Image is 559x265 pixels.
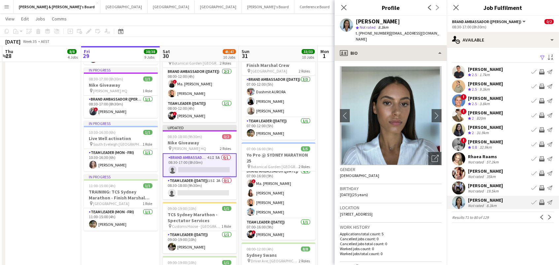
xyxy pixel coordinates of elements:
[84,208,158,231] app-card-role: Team Leader (Mon - Fri)1/111:00-15:00 (4h)[PERSON_NAME]
[472,145,477,150] span: 0.8
[340,246,442,251] p: Worked jobs count: 0
[84,67,158,73] div: In progress
[163,153,237,177] app-card-role: Brand Ambassador ([PERSON_NAME])41I5A0/108:30-17:00 (8h30m)
[84,149,158,171] app-card-role: Team Leader (Mon - Fri)1/110:30-16:30 (6h)[PERSON_NAME]
[475,116,487,121] div: 820m
[242,219,315,241] app-card-role: Team Leader ([DATE])1/107:00-16:00 (9h)![PERSON_NAME]
[468,66,503,72] div: [PERSON_NAME]
[67,49,77,54] span: 8/8
[468,203,485,208] div: Not rated
[173,80,177,84] span: !
[468,124,503,130] div: [PERSON_NAME]
[5,16,15,22] span: View
[340,66,442,165] img: Crew avatar or photo
[172,224,222,229] span: Customs House - [GEOGRAPHIC_DATA]
[340,166,442,172] h3: Gender
[172,61,220,66] span: Botanical Garden [GEOGRAPHIC_DATA]
[356,31,390,36] span: t. [PHONE_NUMBER]
[302,49,315,54] span: 33/33
[49,15,69,23] a: Comms
[452,19,527,24] button: Brand Ambassador ([PERSON_NAME])
[472,116,474,121] span: 2
[428,152,442,165] div: Open photos pop-in
[478,72,491,78] div: 1.7km
[544,19,554,24] span: 0/2
[485,203,498,208] div: 8.3km
[163,202,237,253] app-job-card: 09:00-19:00 (10h)1/1TCS Sydney Marathon - Spectator Services Customs House - [GEOGRAPHIC_DATA]1 R...
[340,224,442,230] h3: Work history
[301,247,310,251] span: 8/8
[100,0,148,13] button: [GEOGRAPHIC_DATA]
[143,130,152,135] span: 1/1
[84,174,158,179] div: In progress
[251,164,299,169] span: Botanical Garden [GEOGRAPHIC_DATA]
[163,125,237,199] div: Updated08:30-18:00 (9h30m)0/2Nike Giveaway [PERSON_NAME] HQ2 RolesBrand Ambassador ([PERSON_NAME]...
[3,15,17,23] a: View
[83,52,90,60] span: 29
[195,0,242,13] button: [GEOGRAPHIC_DATA]
[252,179,256,183] span: !
[340,173,379,178] span: [DEMOGRAPHIC_DATA]
[468,197,503,203] div: [PERSON_NAME]
[143,201,152,206] span: 1 Role
[242,142,315,240] app-job-card: 07:00-16:00 (9h)5/5Yo Pro @ SYDNEY MARATHON 25 Botanical Garden [GEOGRAPHIC_DATA]2 RolesBrand Amb...
[89,183,116,188] span: 11:00-15:00 (4h)
[93,201,130,206] span: [GEOGRAPHIC_DATA]
[360,25,376,30] span: Not rated
[84,48,90,54] span: Fri
[220,146,231,151] span: 2 Roles
[485,160,500,164] div: 57.2km
[35,16,45,22] span: Jobs
[472,87,477,92] span: 2.5
[144,55,157,60] div: 9 Jobs
[222,206,231,211] span: 1/1
[320,48,329,54] span: Mon
[84,67,158,118] app-job-card: In progress08:30-17:00 (8h30m)1/1Nike Giveaway [PERSON_NAME] HQ1 RoleBrand Ambassador ([PERSON_NA...
[247,146,274,151] span: 07:00-16:00 (9h)
[89,130,116,135] span: 10:30-16:30 (6h)
[173,112,177,116] span: !
[468,168,503,174] div: [PERSON_NAME]
[5,38,20,45] div: [DATE]
[468,183,503,189] div: [PERSON_NAME]
[220,61,231,66] span: 2 Roles
[84,96,158,118] app-card-role: Brand Ambassador ([PERSON_NAME])1/108:30-17:00 (8h30m)![PERSON_NAME]
[4,52,13,60] span: 28
[223,49,236,54] span: 45/47
[18,15,31,23] a: Edit
[475,130,490,136] div: 31.9km
[461,94,467,100] span: !
[84,174,158,231] div: In progress11:00-15:00 (4h)1/1TRAINING: TCS Sydney Marathon - Finish Marshal Crew [GEOGRAPHIC_DAT...
[84,121,158,171] app-job-card: In progress10:30-16:30 (6h)1/1Live Well activation South Eveleigh [GEOGRAPHIC_DATA]1 RoleTeam Lea...
[163,140,237,146] h3: Nike Giveaway
[478,101,491,107] div: 3.8km
[468,160,485,164] div: Not rated
[222,134,231,139] span: 0/2
[163,231,237,253] app-card-role: Team Leader ([DATE])1/109:00-19:00 (10h)[PERSON_NAME]
[452,24,554,29] div: 08:30-17:00 (8h30m)
[340,231,442,236] p: Applications total count: 5
[163,39,237,122] app-job-card: 08:00-12:00 (4h)3/3Yo Pro @ SYDNEY MARATHON 25 Botanical Garden [GEOGRAPHIC_DATA]2 RolesBrand Amb...
[302,55,314,60] div: 10 Jobs
[143,88,152,93] span: 1 Role
[242,47,315,140] app-job-card: 07:00-12:00 (5h)4/4TCS Sydney Marathon - Finish Marshal Crew [GEOGRAPHIC_DATA]2 RolesBrand Ambass...
[468,110,503,116] div: [PERSON_NAME]
[241,52,249,60] span: 31
[89,76,123,81] span: 08:30-17:00 (8h30m)
[242,167,315,219] app-card-role: Brand Ambassador ([DATE])4/407:00-16:00 (9h)!Ma. [PERSON_NAME][PERSON_NAME][PERSON_NAME][PERSON_N...
[163,48,170,54] span: Sat
[242,76,315,117] app-card-role: Brand Ambassador ([DATE])3/307:00-12:00 (5h)Dashmit AURORA[PERSON_NAME][PERSON_NAME]
[472,72,477,77] span: 2.5
[252,230,256,234] span: !
[163,100,237,122] app-card-role: Team Leader ([DATE])1/108:00-12:00 (4h)![PERSON_NAME]
[242,0,294,13] button: [PERSON_NAME]'s Board
[468,154,500,160] div: Rhaea Raams
[340,205,442,211] h3: Location
[143,183,152,188] span: 1/1
[301,146,310,151] span: 5/5
[468,95,503,101] div: [PERSON_NAME]
[356,31,439,42] span: | [EMAIL_ADDRESS][DOMAIN_NAME]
